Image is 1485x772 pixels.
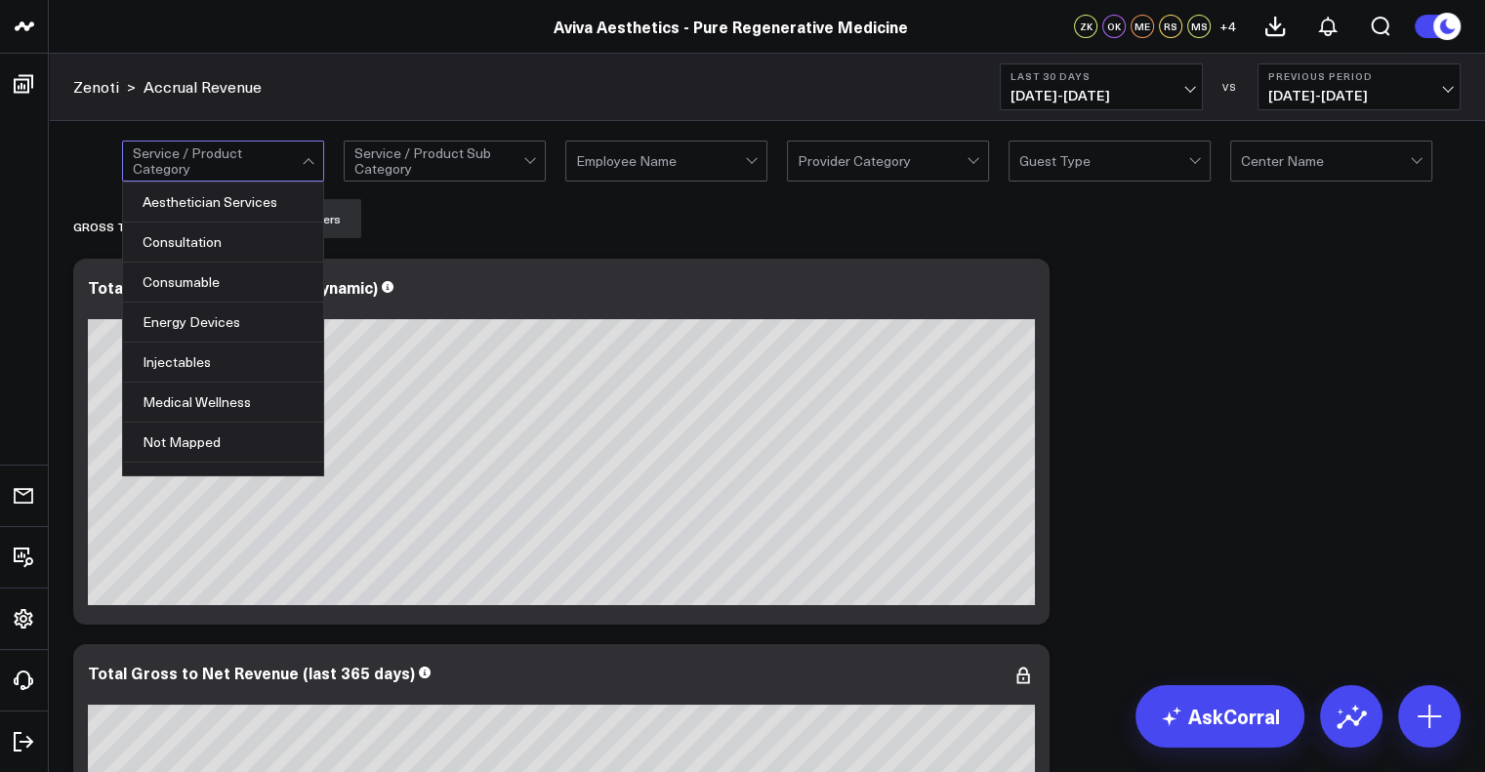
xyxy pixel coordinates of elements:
button: Previous Period[DATE]-[DATE] [1258,63,1461,110]
div: Consultation [123,223,323,263]
div: RS [1159,15,1182,38]
a: Aviva Aesthetics - Pure Regenerative Medicine [554,16,908,37]
a: Accrual Revenue [144,76,262,98]
div: Medical Wellness [123,383,323,423]
div: Gross to Net Revenue [73,204,218,249]
div: ZK [1074,15,1097,38]
div: Aesthetician Services [123,183,323,223]
a: Zenoti [73,76,119,98]
div: Total Gross to Net Revenue (last 365 days) [88,662,415,683]
span: + 4 [1219,20,1236,33]
div: VS [1213,81,1248,93]
div: Total Gross to Net Revenue (Dynamic) [88,276,378,298]
div: Not Mapped [123,423,323,463]
div: > [73,76,136,98]
div: ME [1131,15,1154,38]
div: Injectables [123,343,323,383]
span: [DATE] - [DATE] [1268,88,1450,103]
button: +4 [1216,15,1239,38]
div: OK [1102,15,1126,38]
div: MS [1187,15,1211,38]
button: Last 30 Days[DATE]-[DATE] [1000,63,1203,110]
div: Energy Devices [123,303,323,343]
b: Previous Period [1268,70,1450,82]
b: Last 30 Days [1011,70,1192,82]
div: Other [123,463,323,503]
a: AskCorral [1135,685,1304,748]
div: Consumable [123,263,323,303]
span: [DATE] - [DATE] [1011,88,1192,103]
